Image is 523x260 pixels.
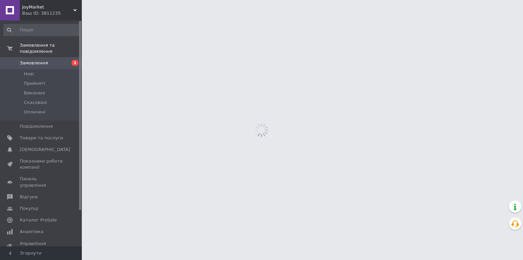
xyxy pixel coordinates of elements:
div: Ваш ID: 3811235 [22,10,82,16]
span: Товари та послуги [20,135,63,141]
span: Замовлення та повідомлення [20,42,82,55]
span: Нові [24,71,34,77]
span: Управління сайтом [20,241,63,253]
span: Покупці [20,205,38,212]
span: [DEMOGRAPHIC_DATA] [20,147,70,153]
span: Аналітика [20,229,43,235]
span: Скасовані [24,100,47,106]
span: Каталог ProSale [20,217,57,223]
span: Показники роботи компанії [20,158,63,170]
input: Пошук [3,24,80,36]
span: Повідомлення [20,123,53,129]
span: JoyMarket [22,4,73,10]
span: Оплачені [24,109,45,115]
span: Замовлення [20,60,48,66]
span: Виконані [24,90,45,96]
span: Відгуки [20,194,38,200]
span: 1 [72,60,78,66]
span: Прийняті [24,80,45,87]
span: Панель управління [20,176,63,188]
